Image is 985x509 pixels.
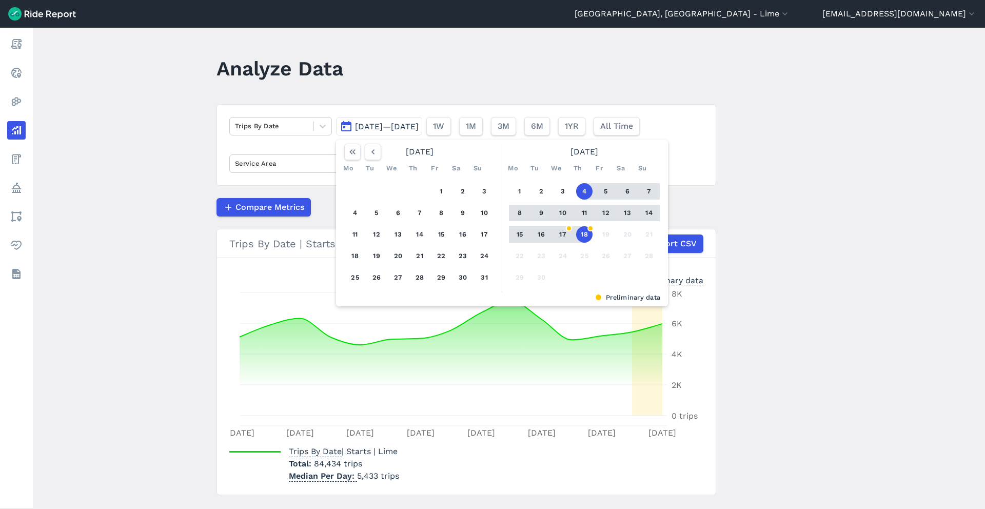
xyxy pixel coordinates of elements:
button: 17 [476,226,493,243]
a: Areas [7,207,26,226]
div: Su [634,160,651,177]
div: Sa [613,160,629,177]
button: 15 [433,226,449,243]
div: Mo [340,160,357,177]
span: [DATE]—[DATE] [355,122,419,131]
button: 24 [476,248,493,264]
div: We [548,160,564,177]
button: 31 [476,269,493,286]
button: 1M [459,117,483,135]
a: Report [7,35,26,53]
button: 11 [347,226,363,243]
button: 27 [390,269,406,286]
button: 13 [619,205,636,221]
span: | Starts | Lime [289,446,398,456]
div: Sa [448,160,464,177]
tspan: [DATE] [588,428,616,438]
div: Th [405,160,421,177]
button: 8 [511,205,528,221]
a: Analyze [7,121,26,140]
button: 7 [411,205,428,221]
button: 12 [368,226,385,243]
button: 6 [390,205,406,221]
p: 5,433 trips [289,470,399,482]
h1: Analyze Data [216,54,343,83]
button: 19 [598,226,614,243]
button: 6 [619,183,636,200]
img: Ride Report [8,7,76,21]
button: 1YR [558,117,585,135]
a: Realtime [7,64,26,82]
button: 1 [511,183,528,200]
button: 22 [511,248,528,264]
button: 15 [511,226,528,243]
button: 23 [533,248,549,264]
button: 17 [555,226,571,243]
span: 3M [498,120,509,132]
button: 6M [524,117,550,135]
div: Fr [426,160,443,177]
a: Policy [7,179,26,197]
div: We [383,160,400,177]
button: 2 [455,183,471,200]
div: Th [569,160,586,177]
div: Tu [526,160,543,177]
tspan: 6K [672,319,682,328]
tspan: [DATE] [407,428,435,438]
tspan: 2K [672,380,682,390]
span: 1YR [565,120,579,132]
button: 30 [533,269,549,286]
button: 2 [533,183,549,200]
span: Compare Metrics [235,201,304,213]
button: 30 [455,269,471,286]
button: 5 [598,183,614,200]
button: Compare Metrics [216,198,311,217]
div: Su [469,160,486,177]
button: 16 [533,226,549,243]
div: Fr [591,160,607,177]
span: 6M [531,120,543,132]
div: [DATE] [505,144,664,160]
tspan: [DATE] [227,428,254,438]
button: 25 [576,248,593,264]
a: Health [7,236,26,254]
button: 3 [476,183,493,200]
button: 14 [411,226,428,243]
tspan: [DATE] [286,428,314,438]
button: 9 [533,205,549,221]
tspan: [DATE] [467,428,495,438]
a: Heatmaps [7,92,26,111]
button: 16 [455,226,471,243]
button: 25 [347,269,363,286]
div: Tu [362,160,378,177]
span: Trips By Date [289,443,342,457]
button: 18 [347,248,363,264]
button: 10 [476,205,493,221]
button: 9 [455,205,471,221]
tspan: 8K [672,289,682,299]
button: 24 [555,248,571,264]
tspan: [DATE] [648,428,676,438]
button: 12 [598,205,614,221]
button: 4 [576,183,593,200]
button: 8 [433,205,449,221]
button: 28 [411,269,428,286]
div: [DATE] [340,144,499,160]
button: 7 [641,183,657,200]
div: Preliminary data [344,292,660,302]
button: 28 [641,248,657,264]
button: 18 [576,226,593,243]
button: All Time [594,117,640,135]
span: 84,434 trips [314,459,362,468]
button: 1 [433,183,449,200]
button: 20 [390,248,406,264]
button: [DATE]—[DATE] [336,117,422,135]
span: 1W [433,120,444,132]
button: [EMAIL_ADDRESS][DOMAIN_NAME] [822,8,977,20]
div: Trips By Date | Starts | Lime [229,234,703,253]
button: 10 [555,205,571,221]
tspan: [DATE] [528,428,556,438]
button: 26 [368,269,385,286]
button: 23 [455,248,471,264]
div: Preliminary data [638,275,703,285]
